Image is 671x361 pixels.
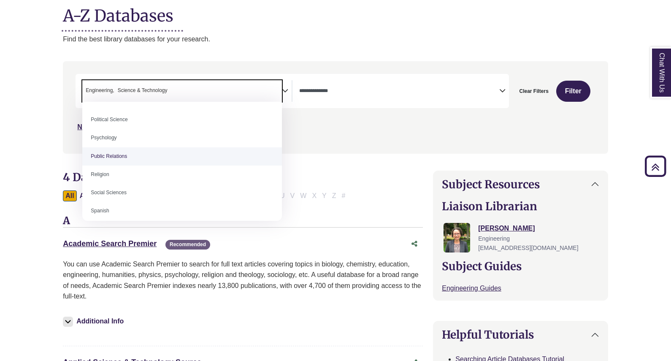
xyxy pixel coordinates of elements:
button: Helpful Tutorials [433,321,608,348]
span: [EMAIL_ADDRESS][DOMAIN_NAME] [478,244,578,251]
li: Engineering [82,87,114,95]
button: Additional Info [63,315,126,327]
p: You can use Academic Search Premier to search for full text articles covering topics in biology, ... [63,259,423,302]
span: Engineering [478,235,510,242]
div: Alpha-list to filter by first letter of database name [63,192,349,199]
span: Engineering [86,87,114,95]
h2: Subject Guides [442,260,599,273]
li: Spanish [82,202,282,220]
img: Ruth McGuire [444,223,470,252]
h2: Liaison Librarian [442,200,599,213]
nav: Search filters [63,61,608,153]
p: Find the best library databases for your research. [63,34,608,45]
a: [PERSON_NAME] [478,225,535,232]
li: Science & Technology [114,87,168,95]
li: Social Sciences [82,184,282,202]
span: 4 Databases Found for: [63,170,187,184]
li: Religion [82,166,282,184]
button: All [63,190,76,201]
button: Share this database [406,236,423,252]
h3: A [63,215,423,228]
li: Political Science [82,111,282,129]
button: Subject Resources [433,171,608,198]
button: Filter Results A [77,190,87,201]
button: Clear Filters [514,81,554,102]
a: Academic Search Premier [63,239,157,248]
textarea: Search [169,88,173,95]
textarea: Search [299,88,499,95]
span: Science & Technology [118,87,168,95]
a: Engineering Guides [442,285,501,292]
li: Psychology [82,129,282,147]
li: Public Relations [82,147,282,166]
a: Back to Top [642,160,669,172]
span: Recommended [165,240,210,250]
button: Submit for Search Results [556,81,590,102]
a: Not sure where to start? Check our Recommended Databases. [77,123,278,130]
